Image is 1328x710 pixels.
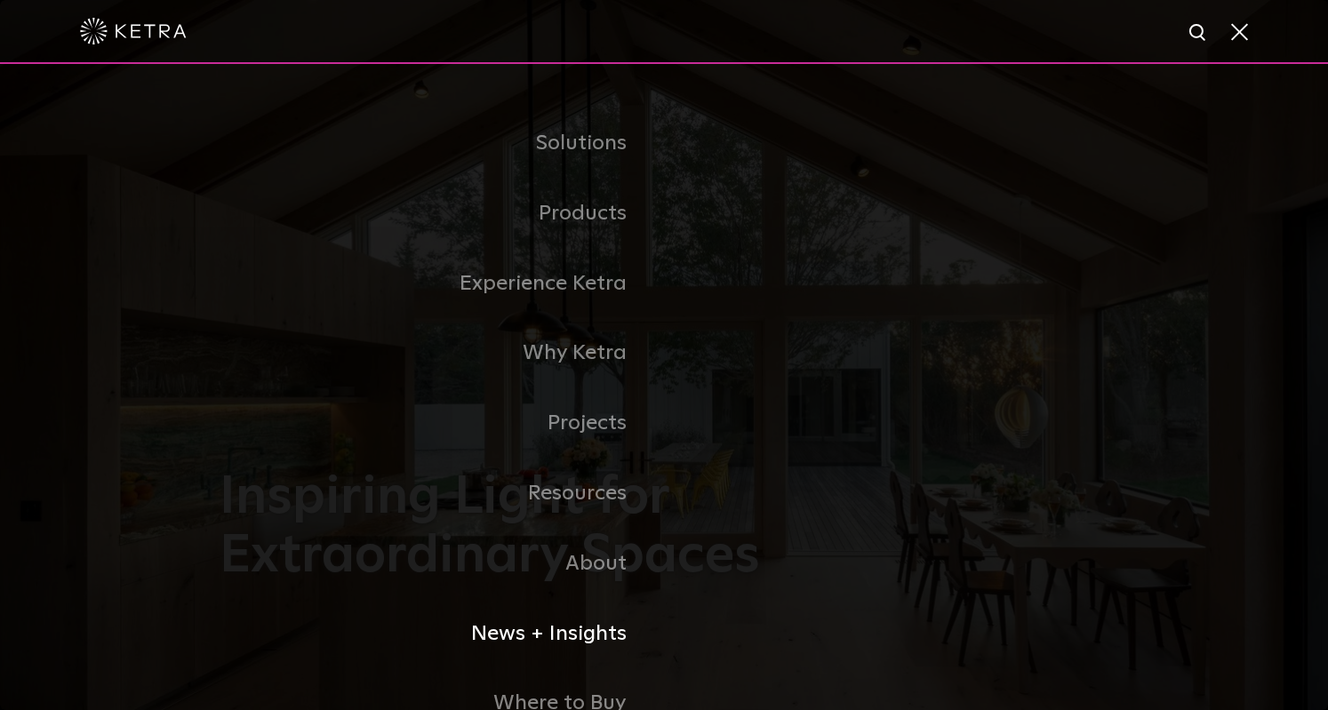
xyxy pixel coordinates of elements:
a: Resources [220,459,664,529]
a: Solutions [220,108,664,179]
a: Products [220,179,664,249]
a: Experience Ketra [220,249,664,319]
a: News + Insights [220,599,664,669]
a: Why Ketra [220,318,664,388]
img: ketra-logo-2019-white [80,18,187,44]
img: search icon [1188,22,1210,44]
a: Projects [220,388,664,459]
a: About [220,529,664,599]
